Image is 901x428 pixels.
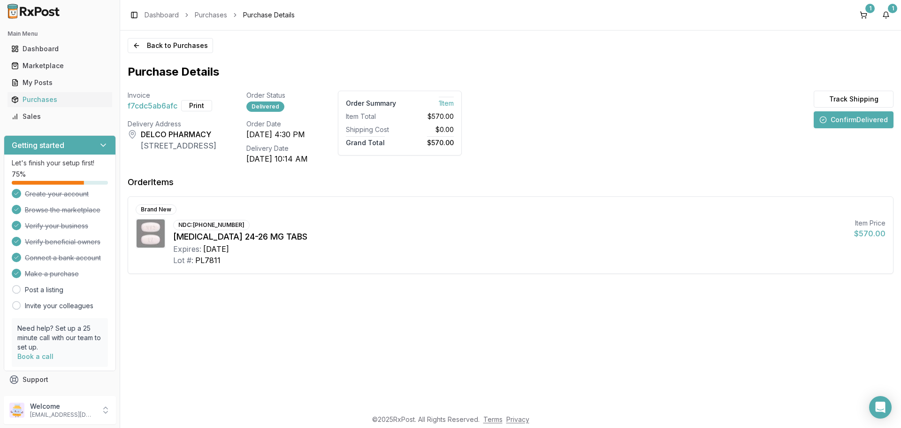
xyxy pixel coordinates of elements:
button: Sales [4,109,116,124]
a: Post a listing [25,285,63,295]
div: $0.00 [404,125,454,134]
img: User avatar [9,403,24,418]
div: Invoice [128,91,216,100]
div: Open Intercom Messenger [869,396,892,419]
span: $570.00 [428,112,454,121]
span: Purchase Details [243,10,295,20]
span: Feedback [23,392,54,401]
a: My Posts [8,74,112,91]
a: Purchases [195,10,227,20]
div: Purchases [11,95,108,104]
div: Delivered [246,101,284,112]
span: Grand Total [346,136,385,147]
div: $570.00 [854,228,886,239]
span: f7cdc5ab6afc [128,100,177,111]
div: Expires: [173,243,201,255]
span: Connect a bank account [25,253,101,263]
button: Marketplace [4,58,116,73]
button: My Posts [4,75,116,90]
div: Dashboard [11,44,108,54]
button: Feedback [4,388,116,405]
p: Need help? Set up a 25 minute call with our team to set up. [17,324,102,352]
div: Order Date [246,119,308,129]
a: Book a call [17,352,53,360]
div: Order Items [128,176,174,189]
div: Delivery Date [246,144,308,153]
a: Terms [483,415,503,423]
div: Brand New [136,204,176,215]
span: Verify your business [25,221,88,231]
div: Shipping Cost [346,125,396,134]
button: Purchases [4,92,116,107]
div: My Posts [11,78,108,87]
button: 1 [878,8,893,23]
div: Order Summary [346,99,396,108]
p: Let's finish your setup first! [12,158,108,168]
span: 75 % [12,170,26,179]
div: NDC: [PHONE_NUMBER] [173,220,250,230]
div: [DATE] 4:30 PM [246,129,308,140]
div: PL7811 [195,255,221,266]
div: Marketplace [11,61,108,70]
div: Item Price [854,218,886,228]
div: [MEDICAL_DATA] 24-26 MG TABS [173,230,847,243]
div: Lot #: [173,255,193,266]
span: 1 Item [439,97,454,107]
button: Dashboard [4,41,116,56]
h1: Purchase Details [128,64,219,79]
span: Make a purchase [25,269,79,279]
div: Item Total [346,112,396,121]
button: Track Shipping [814,91,893,108]
button: Print [181,100,212,111]
div: 1 [888,4,897,13]
h2: Main Menu [8,30,112,38]
div: [DATE] 10:14 AM [246,153,308,164]
div: 1 [865,4,875,13]
img: RxPost Logo [4,4,64,19]
button: Support [4,371,116,388]
a: Invite your colleagues [25,301,93,311]
span: $570.00 [427,136,454,147]
a: Dashboard [8,40,112,57]
span: Browse the marketplace [25,205,100,215]
img: Entresto 24-26 MG TABS [137,219,165,248]
a: Dashboard [145,10,179,20]
a: Privacy [506,415,529,423]
div: Sales [11,112,108,121]
h3: Getting started [12,140,64,151]
span: Verify beneficial owners [25,237,100,247]
p: Welcome [30,402,95,411]
span: Create your account [25,189,89,199]
div: DELCO PHARMACY [141,129,216,140]
button: 1 [856,8,871,23]
a: Marketplace [8,57,112,74]
p: [EMAIL_ADDRESS][DOMAIN_NAME] [30,411,95,419]
nav: breadcrumb [145,10,295,20]
button: ConfirmDelivered [814,111,893,128]
a: Sales [8,108,112,125]
div: [STREET_ADDRESS] [141,140,216,151]
div: Delivery Address [128,119,216,129]
a: Purchases [8,91,112,108]
div: [DATE] [203,243,229,255]
button: Back to Purchases [128,38,213,53]
div: Order Status [246,91,308,100]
